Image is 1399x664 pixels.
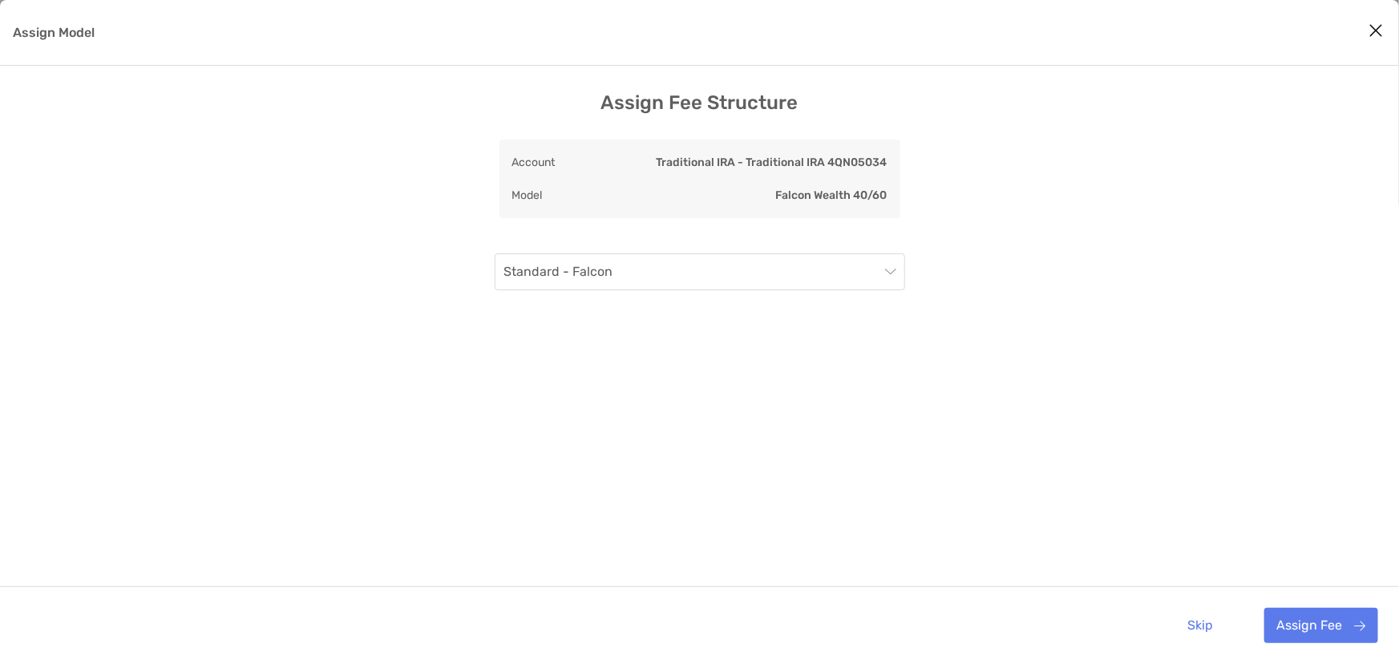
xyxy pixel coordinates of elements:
[1264,608,1378,643] button: Assign Fee
[776,185,888,205] p: Falcon Wealth 40/60
[1175,608,1226,643] button: Skip
[512,152,556,172] p: Account
[13,22,95,43] p: Assign Model
[601,91,799,114] h3: Assign Fee Structure
[1364,19,1388,43] button: Close modal
[512,185,543,205] p: Model
[657,152,888,172] p: Traditional IRA - Traditional IRA 4QN05034
[504,254,896,289] span: Standard - Falcon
